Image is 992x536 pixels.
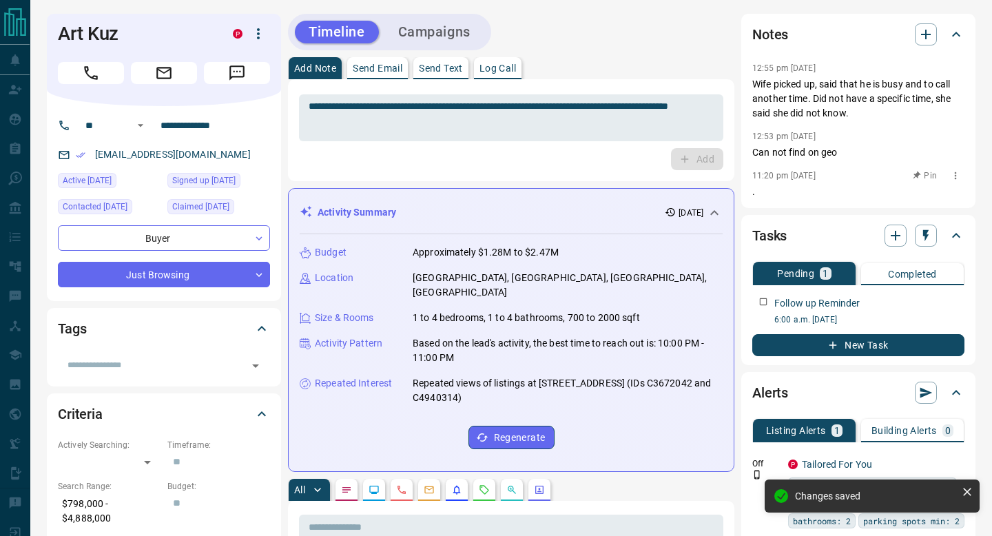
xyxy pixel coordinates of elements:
svg: Notes [341,484,352,495]
p: Pending [777,269,814,278]
p: Size & Rooms [315,311,374,325]
div: Buyer [58,225,270,251]
p: Actively Searching: [58,439,161,451]
p: Budget: [167,480,270,493]
p: Location [315,271,353,285]
div: Activity Summary[DATE] [300,200,723,225]
div: Notes [752,18,964,51]
svg: Requests [479,484,490,495]
div: property.ca [233,29,242,39]
p: Timeframe: [167,439,270,451]
p: All [294,485,305,495]
span: Claimed [DATE] [172,200,229,214]
div: Just Browsing [58,262,270,287]
button: Pin [905,169,945,182]
h2: Notes [752,23,788,45]
div: Fri Sep 12 2025 [58,199,161,218]
p: Listing Alerts [766,426,826,435]
svg: Lead Browsing Activity [369,484,380,495]
svg: Email Verified [76,150,85,160]
p: Follow up Reminder [774,296,860,311]
p: Approximately $1.28M to $2.47M [413,245,559,260]
svg: Agent Actions [534,484,545,495]
span: Active [DATE] [63,174,112,187]
p: Off [752,457,780,470]
p: 12:55 pm [DATE] [752,63,816,73]
div: Fri Sep 12 2025 [58,173,161,192]
p: Send Text [419,63,463,73]
button: Campaigns [384,21,484,43]
p: Search Range: [58,480,161,493]
h1: Art Kuz [58,23,212,45]
p: Completed [888,269,937,279]
p: Send Email [353,63,402,73]
p: . [752,185,964,199]
p: 1 to 4 bedrooms, 1 to 4 bathrooms, 700 to 2000 sqft [413,311,640,325]
p: Log Call [479,63,516,73]
button: Timeline [295,21,379,43]
p: Building Alerts [871,426,937,435]
h2: Tags [58,318,86,340]
div: Criteria [58,398,270,431]
span: Email [131,62,197,84]
div: Changes saved [795,491,956,502]
h2: Alerts [752,382,788,404]
div: Fri Sep 12 2025 [167,199,270,218]
p: 6:00 a.m. [DATE] [774,313,964,326]
svg: Emails [424,484,435,495]
div: Tags [58,312,270,345]
p: 1 [823,269,828,278]
div: Fri Sep 12 2025 [167,173,270,192]
button: Open [132,117,149,134]
p: Add Note [294,63,336,73]
span: Call [58,62,124,84]
p: Can not find on geo [752,145,964,160]
p: [DATE] [679,207,703,219]
svg: Push Notification Only [752,470,762,480]
span: Contacted [DATE] [63,200,127,214]
p: 1 [834,426,840,435]
p: [GEOGRAPHIC_DATA], [GEOGRAPHIC_DATA], [GEOGRAPHIC_DATA], [GEOGRAPHIC_DATA] [413,271,723,300]
span: Message [204,62,270,84]
svg: Opportunities [506,484,517,495]
p: Activity Pattern [315,336,382,351]
p: Wife picked up, said that he is busy and to call another time. Did not have a specific time, she ... [752,77,964,121]
button: Regenerate [468,426,555,449]
p: Repeated Interest [315,376,392,391]
button: New Task [752,334,964,356]
button: Open [246,356,265,375]
p: Repeated views of listings at [STREET_ADDRESS] (IDs C3672042 and C4940314) [413,376,723,405]
svg: Calls [396,484,407,495]
h2: Tasks [752,225,787,247]
p: 11:20 pm [DATE] [752,171,816,181]
div: property.ca [788,460,798,469]
p: Activity Summary [318,205,396,220]
div: Alerts [752,376,964,409]
p: 12:53 pm [DATE] [752,132,816,141]
p: Budget [315,245,347,260]
span: Signed up [DATE] [172,174,236,187]
a: [EMAIL_ADDRESS][DOMAIN_NAME] [95,149,251,160]
svg: Listing Alerts [451,484,462,495]
p: 0 [945,426,951,435]
p: $798,000 - $4,888,000 [58,493,161,530]
h2: Criteria [58,403,103,425]
p: Based on the lead's activity, the best time to reach out is: 10:00 PM - 11:00 PM [413,336,723,365]
a: Tailored For You [802,459,872,470]
div: Tasks [752,219,964,252]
